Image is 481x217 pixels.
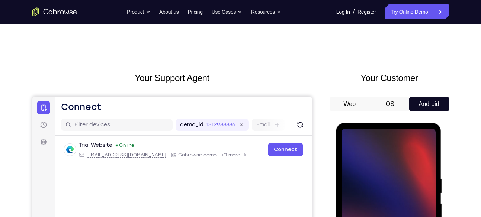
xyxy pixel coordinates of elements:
input: Filter devices... [42,25,136,32]
div: Trial Website [47,45,80,52]
span: / [353,7,355,16]
div: Email [47,55,134,61]
span: Tap to Start [33,106,71,113]
a: Try Online Demo [385,4,449,19]
button: Web [330,97,370,111]
button: Use Cases [212,4,242,19]
h2: Your Support Agent [32,71,312,85]
a: Connect [4,4,18,18]
a: Log In [336,4,350,19]
button: Tap to Start [23,100,82,119]
h1: Connect [29,4,69,16]
a: Settings [4,39,18,52]
a: Sessions [4,22,18,35]
label: demo_id [148,25,171,32]
div: Online [83,46,102,52]
label: Email [224,25,237,32]
div: Open device details [23,39,280,68]
span: +11 more [189,55,208,61]
button: Android [409,97,449,111]
h2: Your Customer [330,71,449,85]
a: Connect [235,46,271,60]
button: Refresh [262,22,274,34]
a: Pricing [187,4,202,19]
a: About us [159,4,179,19]
button: Resources [251,4,281,19]
div: New devices found. [84,48,85,49]
button: iOS [369,97,409,111]
span: Cobrowse demo [146,55,184,61]
a: Register [357,4,376,19]
a: Go to the home page [32,7,77,16]
button: Product [127,4,150,19]
div: App [138,55,184,61]
span: web@example.com [54,55,134,61]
